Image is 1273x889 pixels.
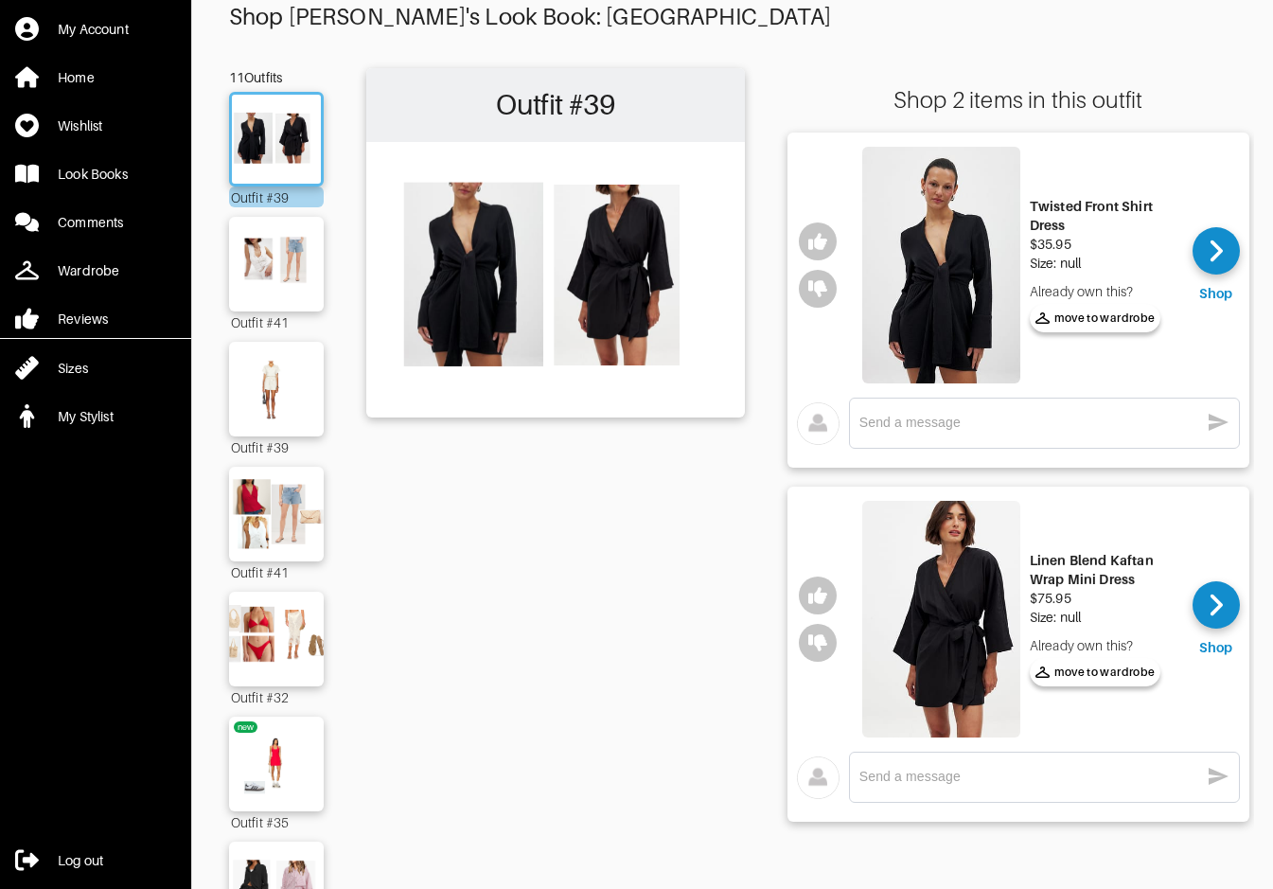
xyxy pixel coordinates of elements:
img: Outfit Outfit #35 [222,726,330,802]
div: $35.95 [1030,235,1178,254]
div: Shop [1199,284,1233,303]
img: Outfit Outfit #39 [376,151,735,405]
div: Outfit #32 [229,686,324,707]
div: Outfit #41 [229,311,324,332]
div: My Stylist [58,407,114,426]
img: avatar [797,402,840,445]
img: Outfit Outfit #41 [222,476,330,552]
img: avatar [797,756,840,799]
div: new [238,721,255,733]
img: Outfit Outfit #39 [226,104,326,174]
img: Outfit Outfit #32 [222,601,330,677]
div: Outfit #35 [229,811,324,832]
div: Shop [1199,638,1233,657]
div: Outfit #39 [229,187,324,207]
div: $75.95 [1030,589,1178,608]
div: Already own this? [1030,636,1178,655]
div: Home [58,68,95,87]
div: Comments [58,213,123,232]
div: Shop [PERSON_NAME]'s Look Book: [GEOGRAPHIC_DATA] [229,4,1235,30]
div: Sizes [58,359,88,378]
div: Wardrobe [58,261,119,280]
div: My Account [58,20,129,39]
img: Outfit Outfit #39 [222,351,330,427]
div: Outfit #41 [229,561,324,582]
div: Linen Blend Kaftan Wrap Mini Dress [1030,551,1178,589]
img: Twisted Front Shirt Dress [862,147,1020,383]
div: Twisted Front Shirt Dress [1030,197,1178,235]
div: Reviews [58,310,108,329]
div: Size: null [1030,254,1178,273]
div: Size: null [1030,608,1178,627]
div: Log out [58,851,103,870]
div: Shop 2 items in this outfit [787,87,1249,114]
a: Shop [1193,227,1240,303]
img: Outfit Outfit #41 [222,226,330,302]
span: move to wardrobe [1035,310,1156,327]
h2: Outfit #39 [376,78,735,133]
button: move to wardrobe [1030,304,1161,332]
a: Shop [1193,581,1240,657]
div: Look Books [58,165,128,184]
span: move to wardrobe [1035,664,1156,681]
button: move to wardrobe [1030,658,1161,686]
div: Wishlist [58,116,102,135]
div: Already own this? [1030,282,1178,301]
div: Outfit #39 [229,436,324,457]
img: Linen Blend Kaftan Wrap Mini Dress [862,501,1020,738]
div: 11 Outfits [229,68,324,87]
